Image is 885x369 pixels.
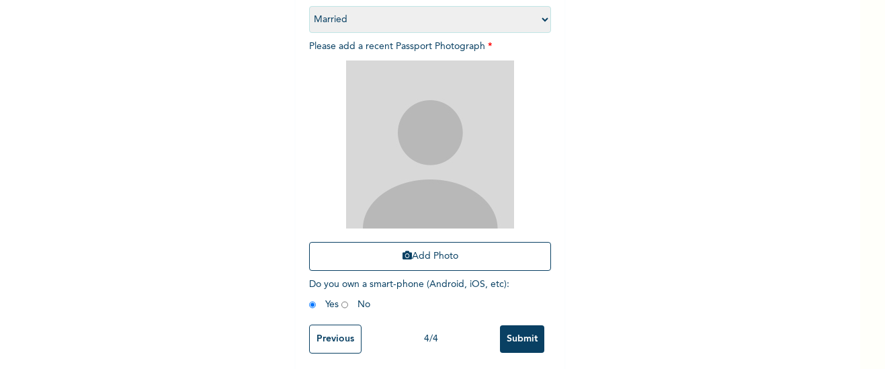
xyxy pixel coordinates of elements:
[309,242,551,271] button: Add Photo
[309,42,551,278] span: Please add a recent Passport Photograph
[309,280,509,309] span: Do you own a smart-phone (Android, iOS, etc) : Yes No
[500,325,544,353] input: Submit
[309,325,362,354] input: Previous
[346,60,514,229] img: Crop
[362,332,500,346] div: 4 / 4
